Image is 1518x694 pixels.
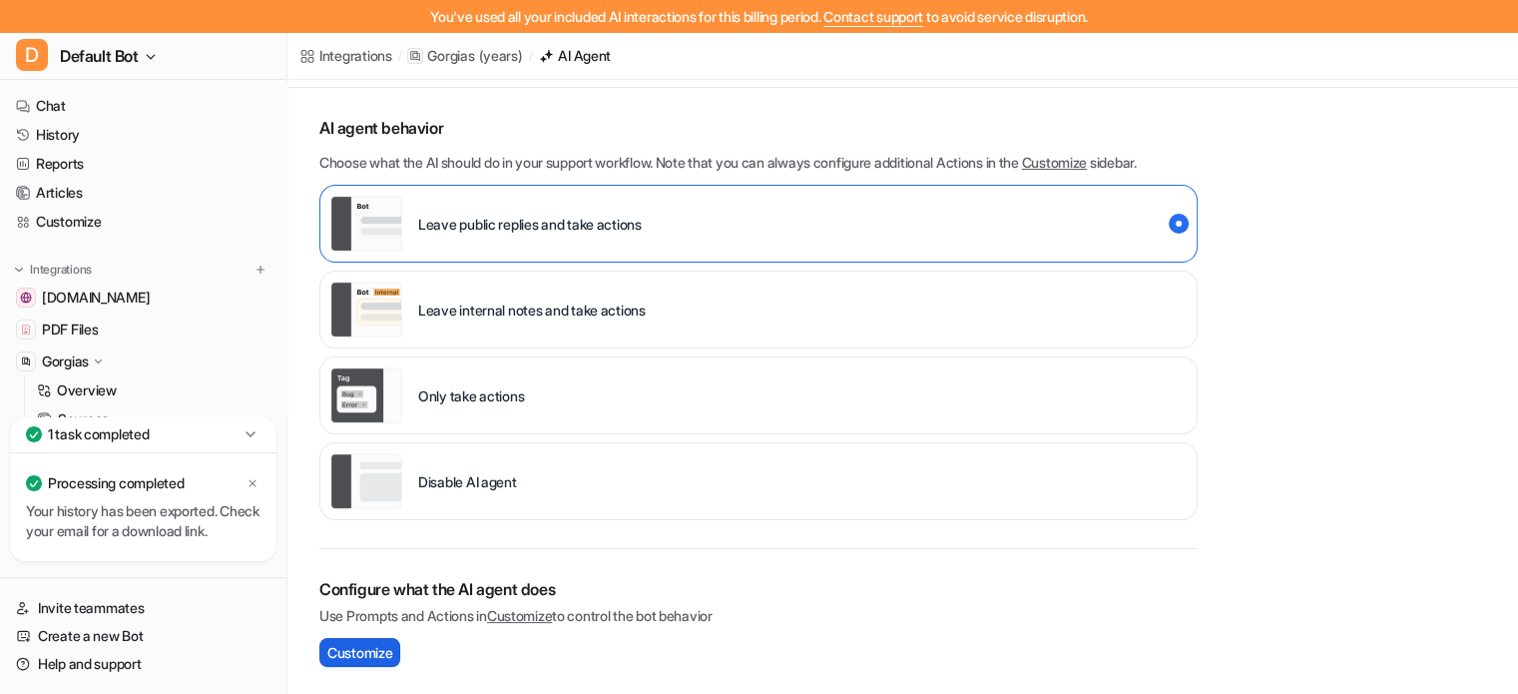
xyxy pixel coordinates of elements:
a: AI Agent [538,45,611,66]
a: Gorgias(years) [407,46,522,66]
div: live::external_reply [319,185,1198,263]
span: / [398,47,402,65]
p: Leave internal notes and take actions [418,300,646,321]
div: live::internal_reply [319,271,1198,348]
a: Articles [8,179,278,207]
a: PDF FilesPDF Files [8,316,278,344]
p: AI agent behavior [319,116,1198,140]
span: / [529,47,533,65]
img: Disable AI agent [330,453,402,509]
div: AI Agent [558,45,611,66]
img: Leave internal notes and take actions [330,282,402,338]
p: Processing completed [48,473,184,493]
span: PDF Files [42,320,98,340]
a: Create a new Bot [8,622,278,650]
img: Leave public replies and take actions [330,196,402,252]
p: Leave public replies and take actions [418,214,642,235]
span: [DOMAIN_NAME] [42,288,150,308]
p: Integrations [30,262,92,278]
p: Only take actions [418,385,524,406]
a: Help and support [8,650,278,678]
span: Default Bot [60,42,139,70]
p: Gorgias [427,46,474,66]
a: Customize [487,607,552,624]
span: D [16,39,48,71]
img: PDF Files [20,324,32,336]
img: Gorgias [20,355,32,367]
p: Overview [57,380,117,400]
a: Chat [8,92,278,120]
img: expand menu [12,263,26,277]
img: menu_add.svg [253,263,267,277]
p: Choose what the AI should do in your support workflow. Note that you can always configure additio... [319,152,1198,173]
a: Invite teammates [8,594,278,622]
p: 1 task completed [48,424,150,444]
div: live::disabled [319,356,1198,434]
button: Integrations [8,260,98,280]
p: Gorgias [42,351,89,371]
h2: Configure what the AI agent does [319,577,1198,601]
span: Customize [327,642,392,663]
a: help.years.com[DOMAIN_NAME] [8,284,278,312]
p: ( years ) [478,46,522,66]
a: Overview [29,376,278,404]
p: Your history has been exported. Check your email for a download link. [26,501,260,541]
a: Customize [8,208,278,236]
a: Reports [8,150,278,178]
a: Sources [29,405,278,433]
button: Customize [319,638,400,667]
div: Integrations [319,45,392,66]
img: help.years.com [20,292,32,304]
a: History [8,121,278,149]
span: Contact support [823,8,923,25]
div: paused::disabled [319,442,1198,520]
p: Sources [58,409,109,429]
p: Use Prompts and Actions in to control the bot behavior [319,605,1198,626]
a: Integrations [299,45,392,66]
p: Disable AI agent [418,471,517,492]
img: Only take actions [330,367,402,423]
a: Customize [1022,154,1087,171]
